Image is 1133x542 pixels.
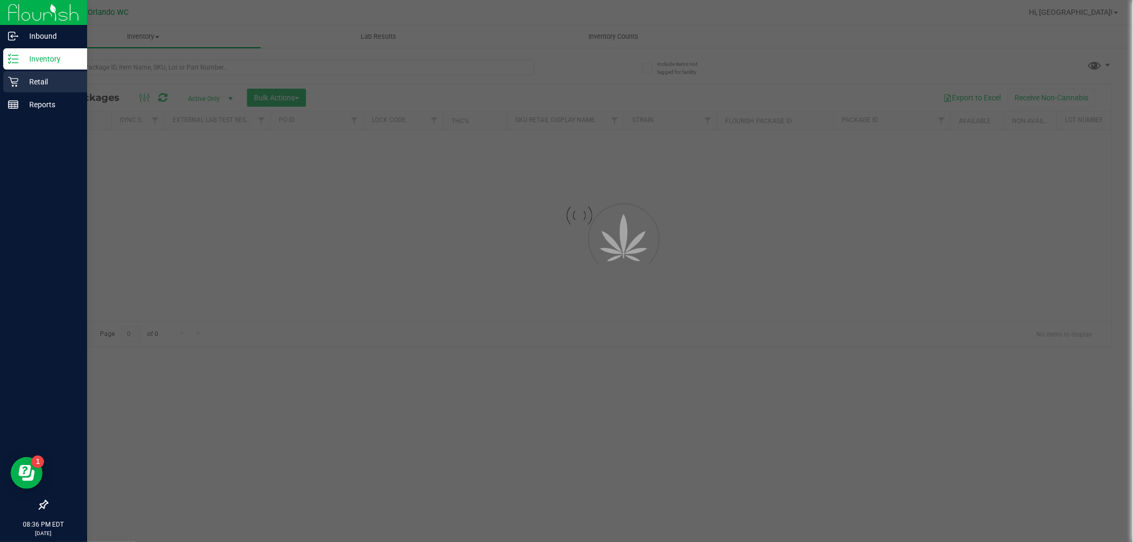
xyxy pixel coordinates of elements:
p: Inbound [19,30,82,42]
inline-svg: Reports [8,99,19,110]
iframe: Resource center unread badge [31,455,44,468]
p: Reports [19,98,82,111]
p: Inventory [19,53,82,65]
p: Retail [19,75,82,88]
inline-svg: Inventory [8,54,19,64]
p: [DATE] [5,529,82,537]
iframe: Resource center [11,457,42,489]
p: 08:36 PM EDT [5,520,82,529]
inline-svg: Retail [8,76,19,87]
inline-svg: Inbound [8,31,19,41]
